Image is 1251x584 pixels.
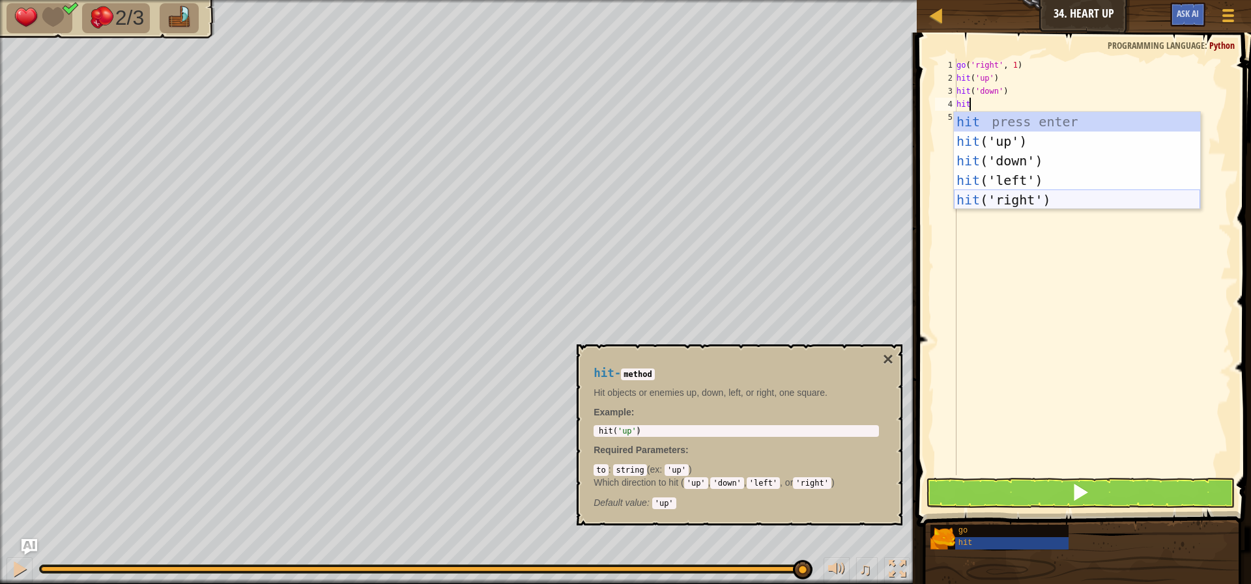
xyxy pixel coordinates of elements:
[609,464,614,475] span: :
[747,477,780,489] code: 'left'
[594,386,879,399] p: Hit objects or enemies up, down, left, or right, one square.
[710,477,743,489] code: 'down'
[621,368,654,380] code: method
[594,476,879,489] p: Which direction to hit ( , , , or )
[594,407,631,417] span: Example
[647,497,652,508] span: :
[594,367,879,380] h4: -
[594,463,879,508] div: ( )
[793,477,831,489] code: 'right'
[685,445,689,455] span: :
[659,464,665,475] span: :
[594,497,647,508] span: Default value
[652,497,676,509] code: 'up'
[684,477,708,489] code: 'up'
[650,464,659,475] span: ex
[594,464,608,476] code: to
[883,350,893,368] button: ×
[613,464,646,476] code: string
[594,407,634,417] strong: :
[594,445,685,455] span: Required Parameters
[594,367,614,380] span: hit
[665,464,689,476] code: 'up'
